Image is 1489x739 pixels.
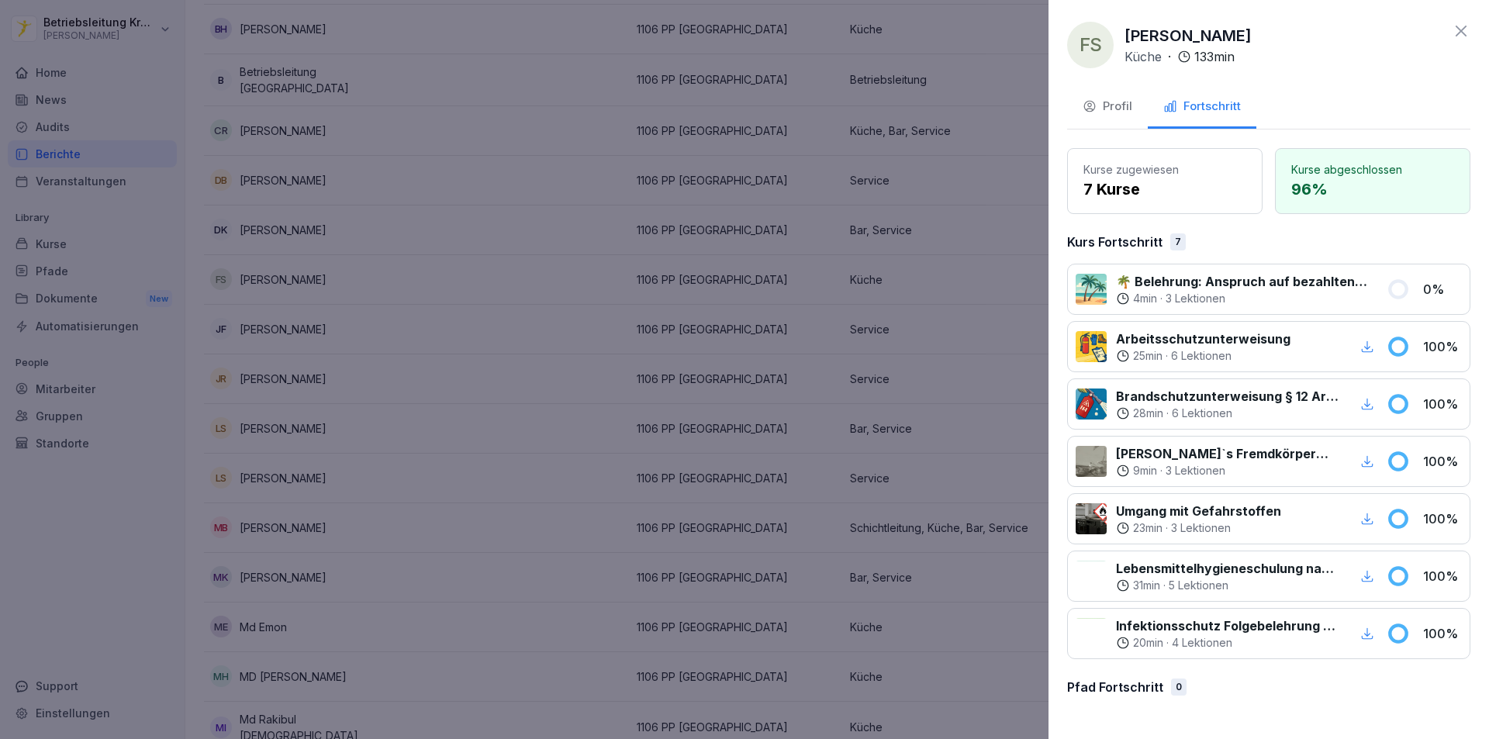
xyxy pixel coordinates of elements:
p: [PERSON_NAME] [1125,24,1252,47]
div: · [1116,520,1281,536]
p: 4 Lektionen [1172,635,1232,651]
p: 100 % [1423,337,1462,356]
p: 4 min [1133,291,1157,306]
p: Umgang mit Gefahrstoffen [1116,502,1281,520]
p: Brandschutzunterweisung § 12 ArbSchG [1116,387,1339,406]
p: Pfad Fortschritt [1067,678,1163,696]
p: 6 Lektionen [1171,348,1232,364]
div: Profil [1083,98,1132,116]
p: 3 Lektionen [1171,520,1231,536]
p: Arbeitsschutzunterweisung [1116,330,1290,348]
button: Fortschritt [1148,87,1256,129]
button: Profil [1067,87,1148,129]
p: 31 min [1133,578,1160,593]
p: 28 min [1133,406,1163,421]
div: · [1116,348,1290,364]
div: · [1116,635,1339,651]
div: · [1116,578,1339,593]
p: 100 % [1423,509,1462,528]
p: 🌴 Belehrung: Anspruch auf bezahlten Erholungsurlaub und [PERSON_NAME] [1116,272,1368,291]
p: 23 min [1133,520,1163,536]
p: 6 Lektionen [1172,406,1232,421]
div: · [1116,463,1339,478]
p: 25 min [1133,348,1163,364]
p: 100 % [1423,567,1462,585]
p: 100 % [1423,624,1462,643]
p: 3 Lektionen [1166,463,1225,478]
div: · [1116,291,1368,306]
p: 133 min [1194,47,1235,66]
p: 5 Lektionen [1169,578,1228,593]
p: 100 % [1423,452,1462,471]
div: 7 [1170,233,1186,250]
p: 20 min [1133,635,1163,651]
p: 3 Lektionen [1166,291,1225,306]
p: 7 Kurse [1083,178,1246,201]
p: Lebensmittelhygieneschulung nach EU-Verordnung (EG) Nr. 852 / 2004 [1116,559,1339,578]
p: Kurs Fortschritt [1067,233,1163,251]
div: FS [1067,22,1114,68]
p: 100 % [1423,395,1462,413]
p: 9 min [1133,463,1157,478]
p: 0 % [1423,280,1462,299]
div: · [1125,47,1235,66]
div: 0 [1171,679,1187,696]
p: Kurse zugewiesen [1083,161,1246,178]
p: [PERSON_NAME]`s Fremdkörpermanagement [1116,444,1339,463]
div: Fortschritt [1163,98,1241,116]
div: · [1116,406,1339,421]
p: 96 % [1291,178,1454,201]
p: Infektionsschutz Folgebelehrung (nach §43 IfSG) [1116,616,1339,635]
p: Kurse abgeschlossen [1291,161,1454,178]
p: Küche [1125,47,1162,66]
